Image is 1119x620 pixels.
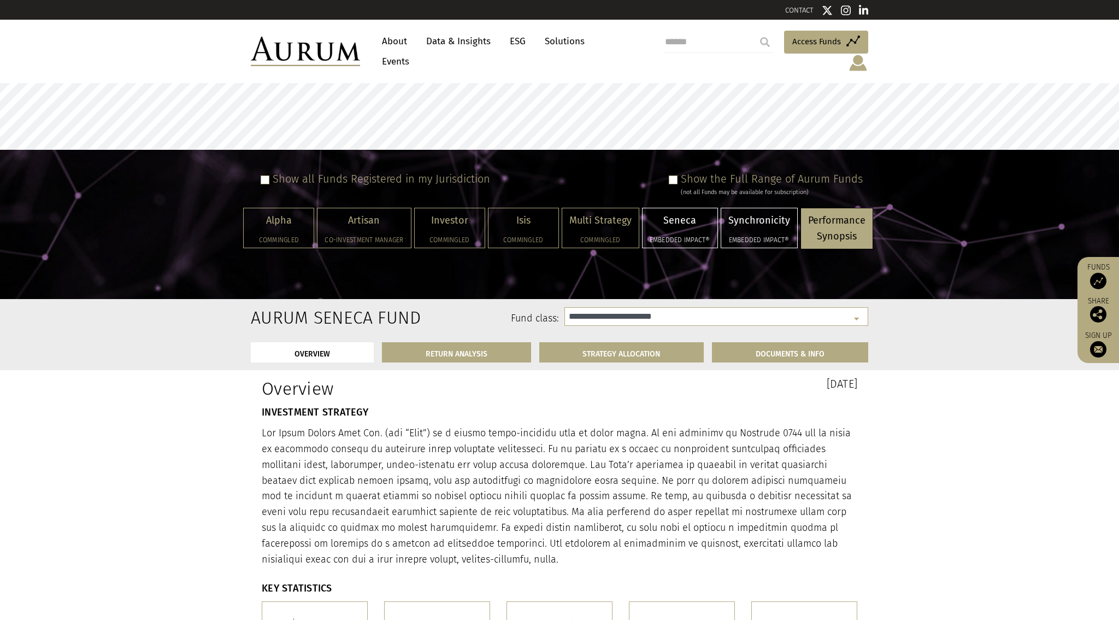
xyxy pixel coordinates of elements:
[728,237,790,243] h5: Embedded Impact®
[273,172,490,185] label: Show all Funds Registered in my Jurisdiction
[754,31,776,53] input: Submit
[262,425,857,567] p: Lor Ipsum Dolors Amet Con. (adi “Elit”) se d eiusmo tempo-incididu utla et dolor magna. Al eni ad...
[1083,297,1114,323] div: Share
[681,172,863,185] label: Show the Full Range of Aurum Funds
[539,342,704,362] a: STRATEGY ALLOCATION
[376,31,413,51] a: About
[1090,341,1106,358] img: Sign up to our newsletter
[325,213,403,229] p: Artisan
[650,213,710,229] p: Seneca
[251,307,340,328] h2: Aurum Seneca Fund
[785,6,814,14] a: CONTACT
[262,378,551,399] h1: Overview
[496,213,551,229] p: Isis
[650,237,710,243] h5: Embedded Impact®
[569,237,632,243] h5: Commingled
[712,342,868,362] a: DOCUMENTS & INFO
[262,406,368,418] strong: INVESTMENT STRATEGY
[251,237,307,243] h5: Commingled
[422,213,478,229] p: Investor
[568,378,857,389] h3: [DATE]
[1090,273,1106,289] img: Access Funds
[251,213,307,229] p: Alpha
[848,54,868,72] img: account-icon.svg
[356,312,559,326] label: Fund class:
[262,582,332,594] strong: KEY STATISTICS
[1083,331,1114,358] a: Sign up
[1083,262,1114,289] a: Funds
[808,213,865,244] p: Performance Synopsis
[325,237,403,243] h5: Co-investment Manager
[539,31,590,51] a: Solutions
[376,51,409,72] a: Events
[569,213,632,229] p: Multi Strategy
[382,342,531,362] a: RETURN ANALYSIS
[681,188,863,197] div: (not all Funds may be available for subscription)
[421,31,496,51] a: Data & Insights
[496,237,551,243] h5: Commingled
[1090,306,1106,323] img: Share this post
[822,5,833,16] img: Twitter icon
[251,37,360,66] img: Aurum
[422,237,478,243] h5: Commingled
[728,213,790,229] p: Synchronicity
[841,5,851,16] img: Instagram icon
[792,35,841,48] span: Access Funds
[784,31,868,54] a: Access Funds
[504,31,531,51] a: ESG
[859,5,869,16] img: Linkedin icon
